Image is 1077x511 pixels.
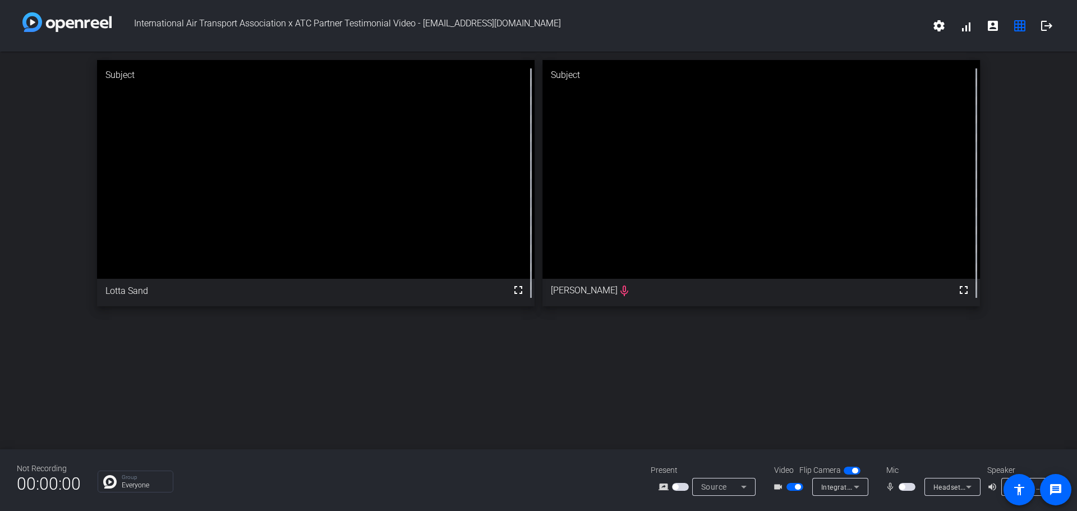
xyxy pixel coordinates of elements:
[773,480,786,494] mat-icon: videocam_outline
[1012,483,1026,496] mat-icon: accessibility
[821,482,928,491] span: Integrated Webcam (0c45:6a14)
[987,480,1001,494] mat-icon: volume_up
[112,12,926,39] span: International Air Transport Association x ATC Partner Testimonial Video - [EMAIL_ADDRESS][DOMAIN_...
[932,19,946,33] mat-icon: settings
[17,470,81,498] span: 00:00:00
[957,283,970,297] mat-icon: fullscreen
[774,464,794,476] span: Video
[952,12,979,39] button: signal_cellular_alt
[103,475,117,489] img: Chat Icon
[512,283,525,297] mat-icon: fullscreen
[885,480,899,494] mat-icon: mic_none
[659,480,672,494] mat-icon: screen_share_outline
[1040,19,1053,33] mat-icon: logout
[1013,19,1027,33] mat-icon: grid_on
[651,464,763,476] div: Present
[17,463,81,475] div: Not Recording
[122,482,167,489] p: Everyone
[799,464,841,476] span: Flip Camera
[1049,483,1062,496] mat-icon: message
[986,19,1000,33] mat-icon: account_box
[542,60,980,90] div: Subject
[987,464,1055,476] div: Speaker
[97,60,535,90] div: Subject
[875,464,987,476] div: Mic
[701,482,727,491] span: Source
[122,475,167,480] p: Group
[22,12,112,32] img: white-gradient.svg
